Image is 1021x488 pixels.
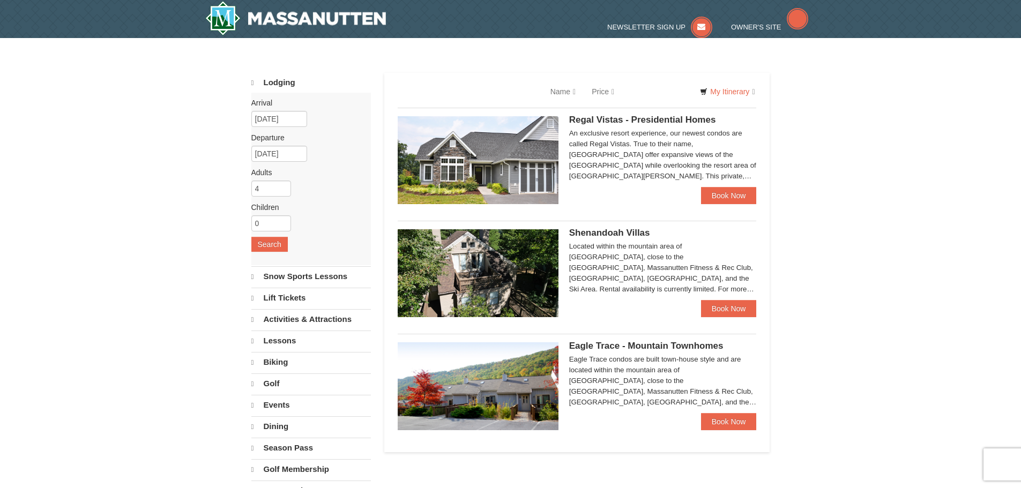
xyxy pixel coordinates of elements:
a: Owner's Site [731,23,808,31]
a: Lift Tickets [251,288,371,308]
label: Children [251,202,363,213]
span: Regal Vistas - Presidential Homes [569,115,716,125]
a: Book Now [701,187,757,204]
a: My Itinerary [693,84,762,100]
div: Eagle Trace condos are built town-house style and are located within the mountain area of [GEOGRA... [569,354,757,408]
span: Newsletter Sign Up [607,23,685,31]
a: Activities & Attractions [251,309,371,329]
a: Events [251,395,371,415]
a: Newsletter Sign Up [607,23,712,31]
a: Season Pass [251,438,371,458]
a: Lessons [251,331,371,351]
a: Golf [251,373,371,394]
a: Price [584,81,622,102]
a: Dining [251,416,371,437]
img: 19218983-1-9b289e55.jpg [398,342,558,430]
div: Located within the mountain area of [GEOGRAPHIC_DATA], close to the [GEOGRAPHIC_DATA], Massanutte... [569,241,757,295]
span: Eagle Trace - Mountain Townhomes [569,341,724,351]
img: 19218991-1-902409a9.jpg [398,116,558,204]
label: Adults [251,167,363,178]
label: Arrival [251,97,363,108]
div: An exclusive resort experience, our newest condos are called Regal Vistas. True to their name, [G... [569,128,757,182]
img: Massanutten Resort Logo [205,1,386,35]
a: Book Now [701,413,757,430]
a: Snow Sports Lessons [251,266,371,287]
img: 19219019-2-e70bf45f.jpg [398,229,558,317]
span: Owner's Site [731,23,781,31]
a: Name [542,81,584,102]
a: Massanutten Resort [205,1,386,35]
a: Biking [251,352,371,372]
a: Golf Membership [251,459,371,479]
label: Departure [251,132,363,143]
a: Book Now [701,300,757,317]
a: Lodging [251,73,371,93]
button: Search [251,237,288,252]
span: Shenandoah Villas [569,228,650,238]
